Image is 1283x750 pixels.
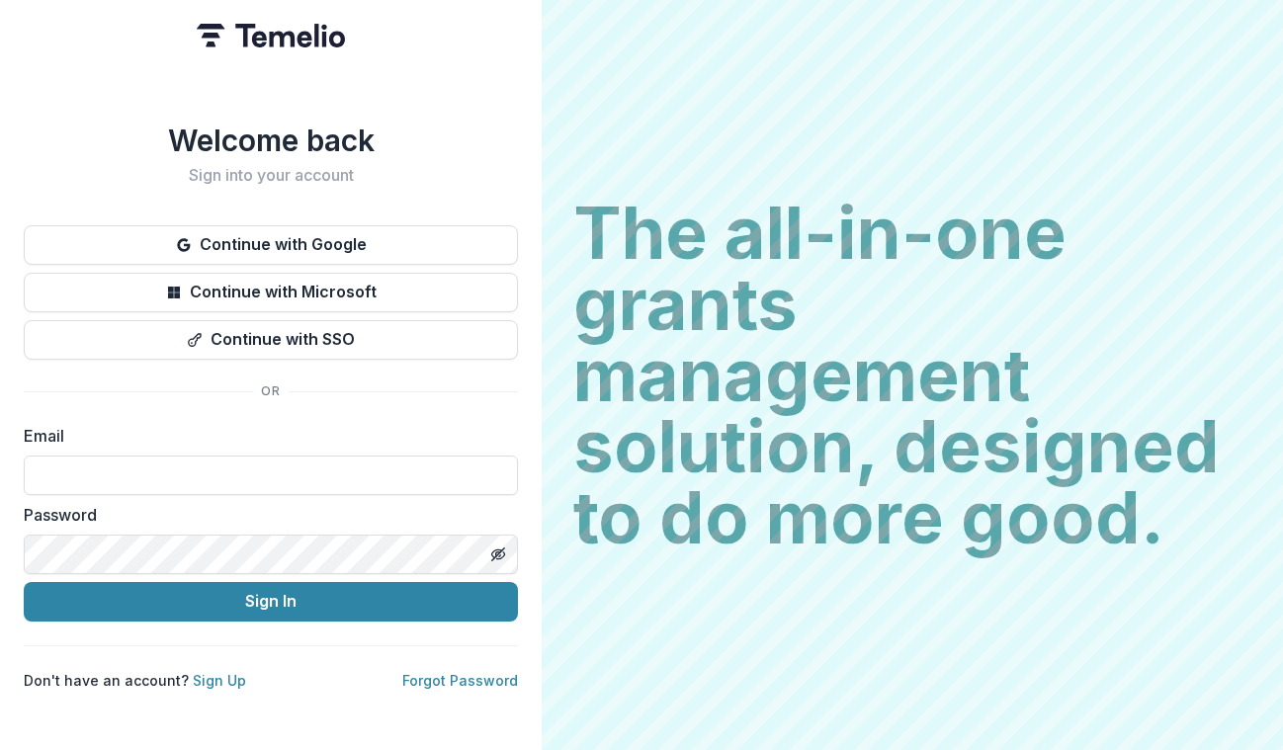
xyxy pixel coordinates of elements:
[24,670,246,691] p: Don't have an account?
[24,424,506,448] label: Email
[24,123,518,158] h1: Welcome back
[24,503,506,527] label: Password
[402,672,518,689] a: Forgot Password
[24,225,518,265] button: Continue with Google
[24,273,518,312] button: Continue with Microsoft
[197,24,345,47] img: Temelio
[24,582,518,622] button: Sign In
[24,320,518,360] button: Continue with SSO
[193,672,246,689] a: Sign Up
[482,539,514,570] button: Toggle password visibility
[24,166,518,185] h2: Sign into your account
